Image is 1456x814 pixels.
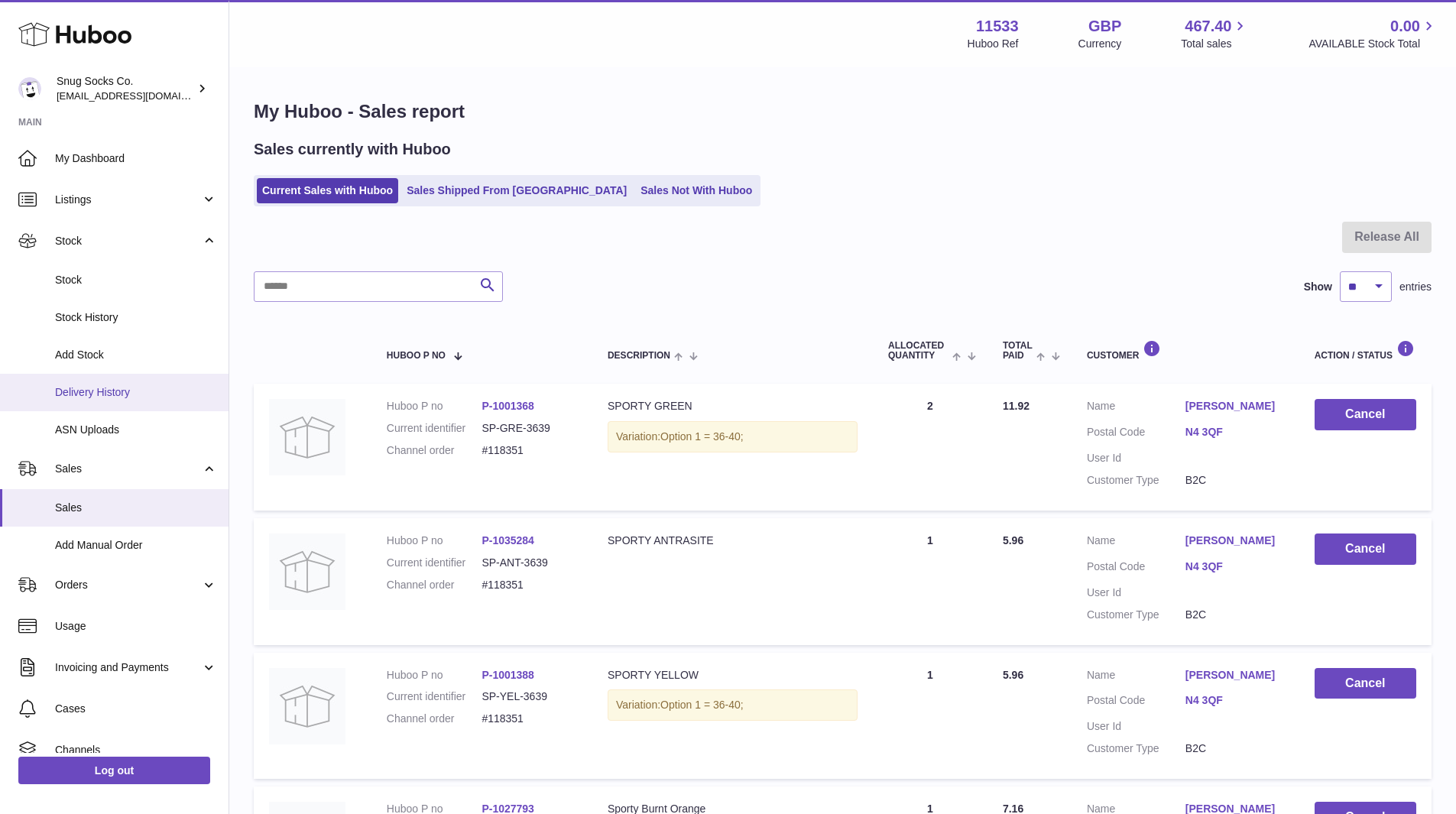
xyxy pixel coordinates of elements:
a: 467.40 Total sales [1181,16,1249,51]
a: Sales Shipped From [GEOGRAPHIC_DATA] [401,178,632,203]
span: ASN Uploads [55,423,217,437]
dt: Customer Type [1087,473,1185,488]
span: Option 1 = 36-40; [660,430,744,443]
span: Option 1 = 36-40; [660,699,744,711]
img: info@snugsocks.co.uk [18,77,41,100]
dd: B2C [1185,608,1284,622]
dd: #118351 [482,578,577,592]
a: N4 3QF [1185,693,1284,708]
dt: Name [1087,533,1185,552]
dt: Current identifier [387,689,482,704]
dt: Name [1087,399,1185,417]
dt: User Id [1087,451,1185,465]
dt: User Id [1087,719,1185,734]
a: 0.00 AVAILABLE Stock Total [1308,16,1438,51]
dd: SP-ANT-3639 [482,556,577,570]
span: Channels [55,743,217,757]
dt: Customer Type [1087,741,1185,756]
div: Huboo Ref [968,37,1019,51]
dt: User Id [1087,585,1185,600]
div: Action / Status [1315,340,1416,361]
td: 1 [873,518,987,645]
td: 2 [873,384,987,511]
div: SPORTY ANTRASITE [608,533,858,548]
span: Sales [55,501,217,515]
span: 467.40 [1185,16,1231,37]
dt: Customer Type [1087,608,1185,622]
a: [PERSON_NAME] [1185,668,1284,683]
button: Cancel [1315,399,1416,430]
span: Stock [55,273,217,287]
span: 0.00 [1390,16,1420,37]
span: entries [1399,280,1432,294]
span: My Dashboard [55,151,217,166]
a: P-1035284 [482,534,534,546]
span: Sales [55,462,201,476]
div: Variation: [608,689,858,721]
dt: Postal Code [1087,559,1185,578]
span: Usage [55,619,217,634]
img: no-photo.jpg [269,668,345,744]
td: 1 [873,653,987,780]
button: Cancel [1315,533,1416,565]
a: N4 3QF [1185,559,1284,574]
button: Cancel [1315,668,1416,699]
dt: Huboo P no [387,533,482,548]
strong: 11533 [976,16,1019,37]
dt: Current identifier [387,556,482,570]
a: [PERSON_NAME] [1185,533,1284,548]
div: Currency [1078,37,1122,51]
span: 5.96 [1003,669,1023,681]
img: no-photo.jpg [269,399,345,475]
dt: Postal Code [1087,425,1185,443]
span: Invoicing and Payments [55,660,201,675]
dt: Channel order [387,443,482,458]
span: 5.96 [1003,534,1023,546]
div: Variation: [608,421,858,452]
div: SPORTY YELLOW [608,668,858,683]
a: Sales Not With Huboo [635,178,757,203]
div: SPORTY GREEN [608,399,858,413]
span: Total paid [1003,341,1033,361]
span: Huboo P no [387,351,446,361]
span: Description [608,351,670,361]
label: Show [1304,280,1332,294]
dt: Postal Code [1087,693,1185,712]
span: Cases [55,702,217,716]
dt: Channel order [387,712,482,726]
span: Stock History [55,310,217,325]
span: Listings [55,193,201,207]
dt: Channel order [387,578,482,592]
dd: B2C [1185,741,1284,756]
dd: #118351 [482,712,577,726]
div: Snug Socks Co. [57,74,194,103]
dd: #118351 [482,443,577,458]
a: Current Sales with Huboo [257,178,398,203]
h2: Sales currently with Huboo [254,139,451,160]
a: P-1001368 [482,400,534,412]
dt: Name [1087,668,1185,686]
span: ALLOCATED Quantity [888,341,949,361]
span: Orders [55,578,201,592]
dd: B2C [1185,473,1284,488]
span: Total sales [1181,37,1249,51]
dt: Huboo P no [387,668,482,683]
a: Log out [18,757,210,784]
dt: Huboo P no [387,399,482,413]
a: P-1001388 [482,669,534,681]
span: AVAILABLE Stock Total [1308,37,1438,51]
dt: Current identifier [387,421,482,436]
img: no-photo.jpg [269,533,345,610]
span: Add Stock [55,348,217,362]
a: N4 3QF [1185,425,1284,439]
dd: SP-YEL-3639 [482,689,577,704]
a: [PERSON_NAME] [1185,399,1284,413]
div: Customer [1087,340,1284,361]
strong: GBP [1088,16,1121,37]
span: Delivery History [55,385,217,400]
span: Add Manual Order [55,538,217,553]
h1: My Huboo - Sales report [254,99,1432,124]
dd: SP-GRE-3639 [482,421,577,436]
span: [EMAIL_ADDRESS][DOMAIN_NAME] [57,89,225,102]
span: 11.92 [1003,400,1030,412]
